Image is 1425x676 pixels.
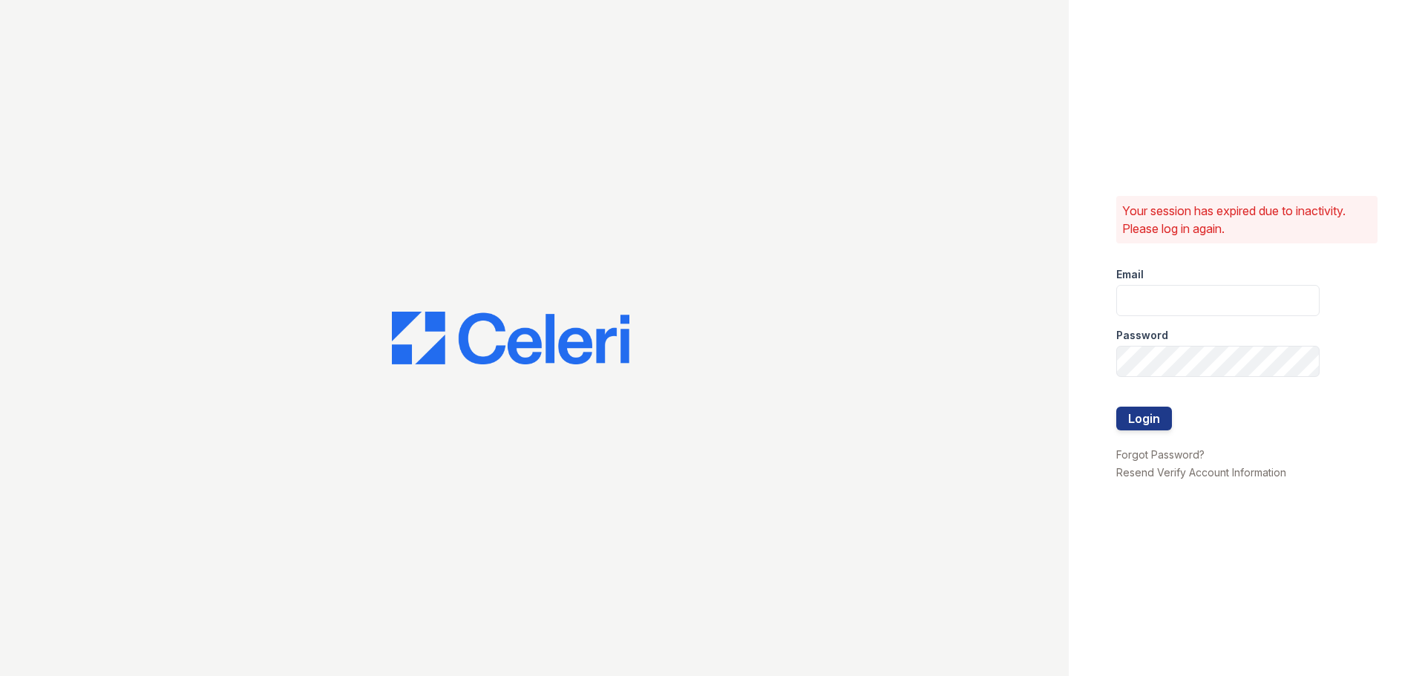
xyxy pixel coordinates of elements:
label: Password [1116,328,1168,343]
a: Forgot Password? [1116,448,1205,461]
a: Resend Verify Account Information [1116,466,1286,479]
p: Your session has expired due to inactivity. Please log in again. [1122,202,1372,237]
img: CE_Logo_Blue-a8612792a0a2168367f1c8372b55b34899dd931a85d93a1a3d3e32e68fde9ad4.png [392,312,629,365]
label: Email [1116,267,1144,282]
button: Login [1116,407,1172,430]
